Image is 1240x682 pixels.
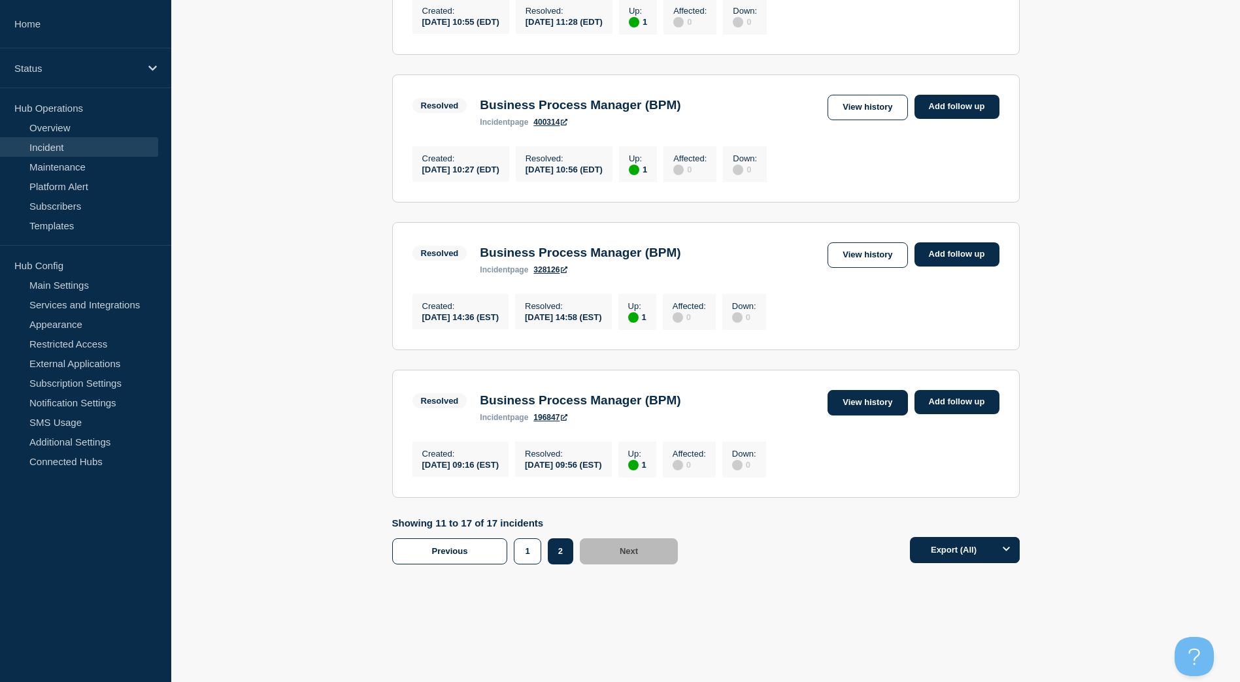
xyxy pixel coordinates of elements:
h3: Business Process Manager (BPM) [480,246,680,260]
span: incident [480,413,510,422]
div: 1 [629,163,647,175]
span: Previous [432,546,468,556]
div: 0 [673,16,707,27]
button: Export (All) [910,537,1020,563]
p: Affected : [673,154,707,163]
span: Resolved [412,393,467,408]
span: incident [480,265,510,274]
div: disabled [733,17,743,27]
p: page [480,118,528,127]
p: Resolved : [525,449,602,459]
a: View history [828,95,907,120]
div: [DATE] 10:55 (EDT) [422,16,499,27]
p: Status [14,63,140,74]
p: Created : [422,301,499,311]
span: Resolved [412,246,467,261]
div: 1 [628,311,646,323]
div: 0 [673,311,706,323]
div: [DATE] 09:16 (EST) [422,459,499,470]
h3: Business Process Manager (BPM) [480,393,680,408]
a: 196847 [533,413,567,422]
div: 0 [732,311,756,323]
div: 1 [629,16,647,27]
p: Created : [422,6,499,16]
div: [DATE] 14:58 (EST) [525,311,602,322]
p: page [480,413,528,422]
button: Previous [392,538,508,564]
p: Created : [422,449,499,459]
div: 0 [673,459,706,470]
h3: Business Process Manager (BPM) [480,98,680,112]
div: up [629,17,639,27]
span: Next [620,546,638,556]
div: up [629,165,639,175]
button: Next [580,538,678,564]
div: up [628,460,639,470]
iframe: Help Scout Beacon - Open [1175,637,1214,676]
p: Affected : [673,301,706,311]
button: Options [994,537,1020,563]
button: 2 [548,538,573,564]
div: up [628,312,639,323]
p: Affected : [673,6,707,16]
p: Down : [733,6,757,16]
a: View history [828,390,907,415]
div: disabled [673,460,683,470]
div: disabled [673,17,684,27]
a: 328126 [533,265,567,274]
div: disabled [732,312,743,323]
a: Add follow up [914,95,999,119]
div: disabled [732,460,743,470]
a: 400314 [533,118,567,127]
div: disabled [673,312,683,323]
div: 1 [628,459,646,470]
p: Down : [732,301,756,311]
a: Add follow up [914,390,999,414]
div: 0 [732,459,756,470]
p: Affected : [673,449,706,459]
div: [DATE] 10:27 (EDT) [422,163,499,174]
p: Up : [628,449,646,459]
div: 0 [673,163,707,175]
a: View history [828,242,907,268]
div: [DATE] 14:36 (EST) [422,311,499,322]
p: Down : [733,154,757,163]
div: 0 [733,163,757,175]
span: incident [480,118,510,127]
p: Down : [732,449,756,459]
p: Up : [629,154,647,163]
div: [DATE] 11:28 (EDT) [526,16,603,27]
p: Resolved : [526,154,603,163]
div: 0 [733,16,757,27]
p: Resolved : [526,6,603,16]
a: Add follow up [914,242,999,267]
div: [DATE] 09:56 (EST) [525,459,602,470]
div: [DATE] 10:56 (EDT) [526,163,603,174]
p: Up : [629,6,647,16]
p: page [480,265,528,274]
div: disabled [733,165,743,175]
p: Resolved : [525,301,602,311]
div: disabled [673,165,684,175]
p: Showing 11 to 17 of 17 incidents [392,517,685,528]
p: Up : [628,301,646,311]
span: Resolved [412,98,467,113]
p: Created : [422,154,499,163]
button: 1 [514,538,541,564]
